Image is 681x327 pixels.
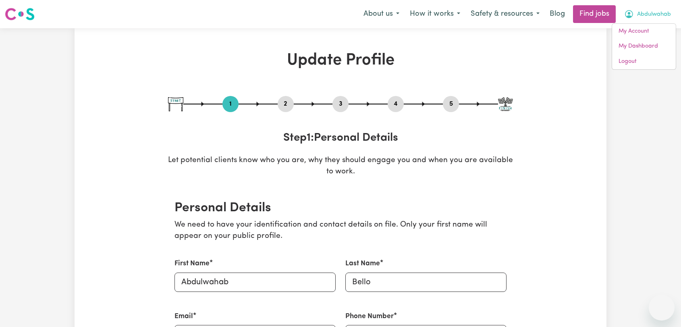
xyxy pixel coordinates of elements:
[332,99,349,109] button: Go to step 3
[174,219,507,243] p: We need to have your identification and contact details on file. Only your first name will appear...
[345,258,380,269] label: Last Name
[465,6,545,23] button: Safety & resources
[405,6,465,23] button: How it works
[174,258,210,269] label: First Name
[168,155,513,178] p: Let potential clients know who you are, why they should engage you and when you are available to ...
[619,6,676,23] button: My Account
[5,7,35,21] img: Careseekers logo
[358,6,405,23] button: About us
[174,200,507,216] h2: Personal Details
[612,23,676,70] div: My Account
[637,10,671,19] span: Abdulwahab
[612,54,676,69] a: Logout
[5,5,35,23] a: Careseekers logo
[388,99,404,109] button: Go to step 4
[649,295,675,321] iframe: Button to launch messaging window
[174,311,193,322] label: Email
[345,311,394,322] label: Phone Number
[443,99,459,109] button: Go to step 5
[222,99,239,109] button: Go to step 1
[612,24,676,39] a: My Account
[168,51,513,70] h1: Update Profile
[168,131,513,145] h3: Step 1 : Personal Details
[278,99,294,109] button: Go to step 2
[612,39,676,54] a: My Dashboard
[545,5,570,23] a: Blog
[573,5,616,23] a: Find jobs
